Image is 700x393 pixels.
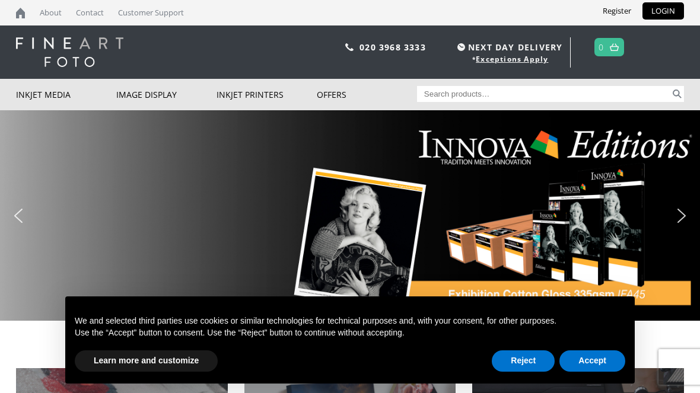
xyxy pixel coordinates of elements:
[359,41,426,53] a: 020 3968 3333
[16,79,116,110] a: Inkjet Media
[40,165,194,194] b: Big Savings on Innova Editions Exhibition Cotton Gloss 335gsm
[594,2,640,20] a: Register
[454,40,562,54] span: NEXT DAY DELIVERY
[345,43,354,51] img: phone.svg
[317,79,417,110] a: Offers
[40,203,236,266] p: A unique natural white cotton paper with a smooth gloss cotton grained surface, developed to meet...
[116,79,217,110] a: Image Display
[457,43,465,51] img: time.svg
[670,86,684,102] button: Search
[559,350,625,372] button: Accept
[217,79,317,110] a: Inkjet Printers
[9,206,28,225] img: previous arrow
[599,39,604,56] a: 0
[75,315,625,327] p: We and selected third parties use cookies or similar technologies for technical purposes and, wit...
[40,254,167,265] b: 15% OFF ALL SIZES THIS WEEK!
[492,350,555,372] button: Reject
[40,141,287,159] a: DEAL OF THE WEEK
[417,86,671,102] input: Search products…
[672,206,691,225] img: next arrow
[610,43,619,51] img: basket.svg
[55,280,107,293] div: ORDER NOW
[43,277,119,296] a: ORDER NOW
[642,2,684,20] a: LOGIN
[16,37,123,67] img: logo-white.svg
[75,350,218,372] button: Learn more and customize
[75,327,625,339] p: Use the “Accept” button to consent. Use the “Reject” button to continue without accepting.
[23,132,292,311] div: DEAL OF THE WEEKBig Savings on Innova Editions Exhibition Cotton Gloss 335gsm A unique natural wh...
[476,54,548,64] a: Exceptions Apply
